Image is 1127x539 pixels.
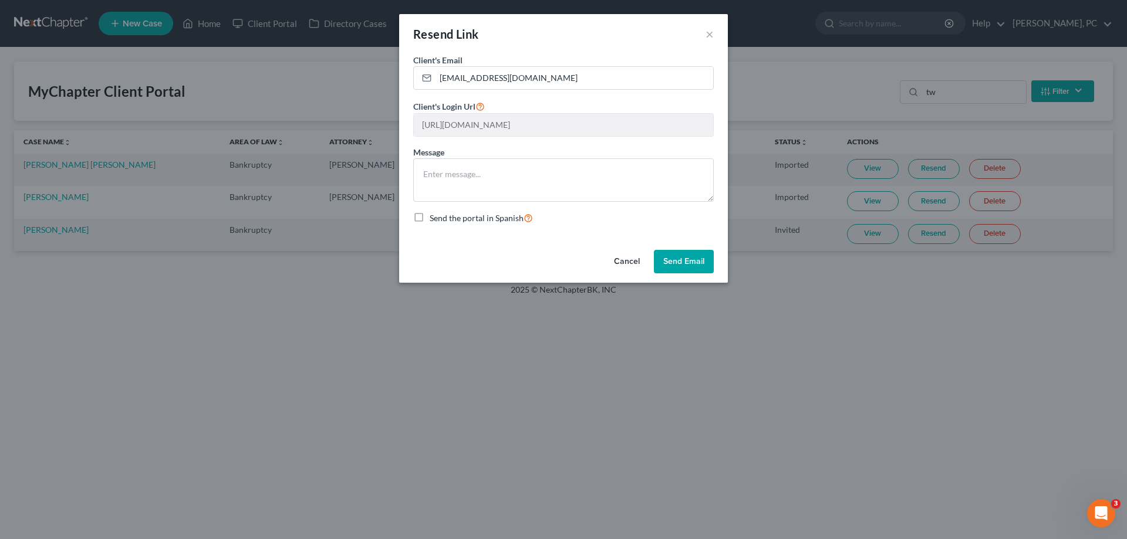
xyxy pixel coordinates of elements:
[605,250,649,273] button: Cancel
[413,146,444,158] label: Message
[436,67,713,89] input: Enter email...
[706,27,714,41] button: ×
[430,213,524,223] span: Send the portal in Spanish
[414,114,713,136] input: --
[413,55,463,65] span: Client's Email
[1111,499,1121,509] span: 3
[413,99,485,113] label: Client's Login Url
[413,26,478,42] div: Resend Link
[1087,499,1115,527] iframe: Intercom live chat
[654,250,714,273] button: Send Email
